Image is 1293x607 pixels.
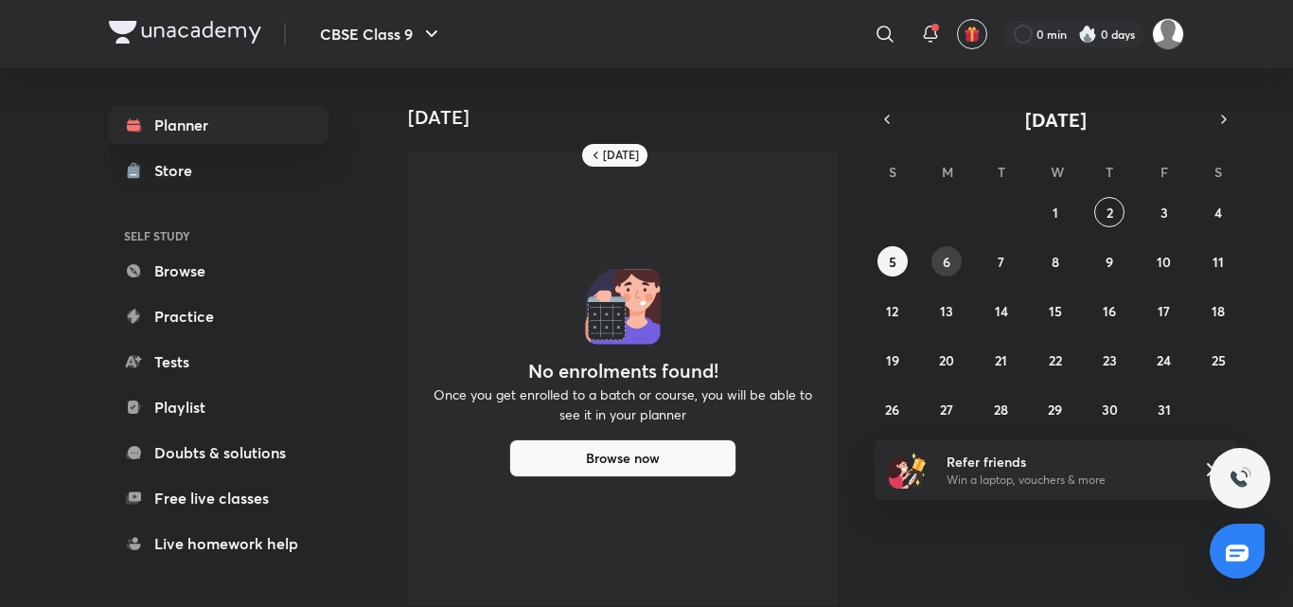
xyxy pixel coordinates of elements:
img: avatar [964,26,981,43]
button: October 18, 2025 [1203,295,1233,326]
abbr: October 5, 2025 [889,253,896,271]
button: CBSE Class 9 [309,15,454,53]
a: Browse [109,252,328,290]
abbr: October 20, 2025 [939,351,954,369]
abbr: October 31, 2025 [1158,401,1171,419]
button: October 20, 2025 [931,345,962,375]
a: Playlist [109,388,328,426]
abbr: October 14, 2025 [995,302,1008,320]
div: Store [154,159,204,182]
abbr: October 27, 2025 [940,401,953,419]
abbr: October 3, 2025 [1160,204,1168,222]
button: October 25, 2025 [1203,345,1233,375]
button: Browse now [509,439,736,477]
abbr: October 8, 2025 [1052,253,1059,271]
button: October 27, 2025 [931,394,962,424]
abbr: October 10, 2025 [1157,253,1171,271]
abbr: October 9, 2025 [1106,253,1113,271]
abbr: October 17, 2025 [1158,302,1170,320]
h6: SELF STUDY [109,220,328,252]
button: October 12, 2025 [877,295,908,326]
abbr: October 26, 2025 [885,401,899,419]
button: October 22, 2025 [1040,345,1071,375]
abbr: Saturday [1214,163,1222,181]
abbr: Sunday [889,163,896,181]
abbr: Wednesday [1051,163,1064,181]
abbr: October 22, 2025 [1049,351,1062,369]
a: Doubts & solutions [109,434,328,472]
button: October 9, 2025 [1094,246,1125,277]
a: Free live classes [109,479,328,517]
abbr: October 7, 2025 [998,253,1004,271]
abbr: October 28, 2025 [994,401,1008,419]
abbr: October 12, 2025 [886,302,898,320]
button: October 15, 2025 [1040,295,1071,326]
abbr: October 25, 2025 [1212,351,1226,369]
button: October 3, 2025 [1149,197,1179,227]
button: October 30, 2025 [1094,394,1125,424]
p: Win a laptop, vouchers & more [947,472,1179,489]
abbr: October 11, 2025 [1213,253,1224,271]
p: Once you get enrolled to a batch or course, you will be able to see it in your planner [431,384,815,424]
abbr: October 29, 2025 [1048,401,1062,419]
button: October 1, 2025 [1040,197,1071,227]
button: October 11, 2025 [1203,246,1233,277]
h6: Refer friends [947,452,1179,472]
abbr: October 30, 2025 [1102,401,1118,419]
img: Company Logo [109,21,261,44]
button: October 26, 2025 [877,394,908,424]
button: October 17, 2025 [1149,295,1179,326]
button: October 23, 2025 [1094,345,1125,375]
button: October 16, 2025 [1094,295,1125,326]
img: No events [585,269,661,345]
button: October 14, 2025 [986,295,1017,326]
span: [DATE] [1025,107,1087,133]
h6: [DATE] [603,148,639,163]
abbr: October 18, 2025 [1212,302,1225,320]
abbr: October 4, 2025 [1214,204,1222,222]
img: streak [1078,25,1097,44]
img: referral [889,451,927,489]
abbr: October 24, 2025 [1157,351,1171,369]
abbr: Tuesday [998,163,1005,181]
button: avatar [957,19,987,49]
a: Company Logo [109,21,261,48]
a: Store [109,152,328,189]
button: [DATE] [900,106,1211,133]
button: October 8, 2025 [1040,246,1071,277]
a: Practice [109,297,328,335]
button: October 10, 2025 [1149,246,1179,277]
button: October 19, 2025 [877,345,908,375]
img: ttu [1229,467,1251,490]
abbr: October 13, 2025 [940,302,953,320]
abbr: Friday [1160,163,1168,181]
button: October 29, 2025 [1040,394,1071,424]
button: October 24, 2025 [1149,345,1179,375]
button: October 2, 2025 [1094,197,1125,227]
abbr: October 21, 2025 [995,351,1007,369]
abbr: October 2, 2025 [1107,204,1113,222]
button: October 13, 2025 [931,295,962,326]
a: Tests [109,343,328,381]
abbr: Thursday [1106,163,1113,181]
img: Manyu [1152,18,1184,50]
a: Planner [109,106,328,144]
button: October 5, 2025 [877,246,908,277]
button: October 28, 2025 [986,394,1017,424]
button: October 21, 2025 [986,345,1017,375]
abbr: October 1, 2025 [1053,204,1058,222]
button: October 31, 2025 [1149,394,1179,424]
abbr: October 16, 2025 [1103,302,1116,320]
button: October 4, 2025 [1203,197,1233,227]
a: Live homework help [109,525,328,562]
abbr: October 6, 2025 [943,253,950,271]
h4: No enrolments found! [528,360,718,383]
abbr: October 23, 2025 [1103,351,1117,369]
h4: [DATE] [408,106,853,129]
abbr: October 19, 2025 [886,351,899,369]
button: October 7, 2025 [986,246,1017,277]
button: October 6, 2025 [931,246,962,277]
abbr: Monday [942,163,953,181]
abbr: October 15, 2025 [1049,302,1062,320]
